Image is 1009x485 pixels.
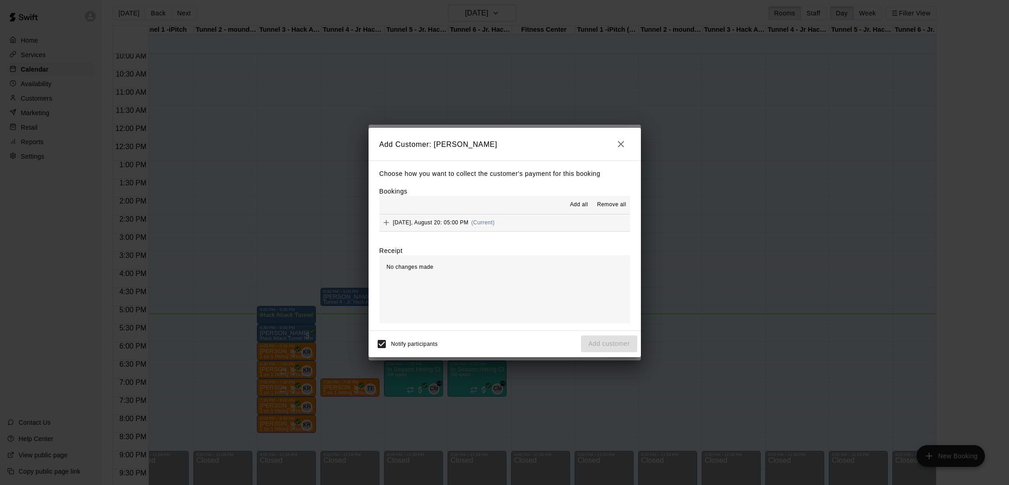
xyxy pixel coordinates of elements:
span: Add all [570,200,588,209]
span: No changes made [387,264,433,270]
span: Remove all [597,200,626,209]
span: Notify participants [391,341,438,347]
label: Receipt [379,246,403,255]
button: Add[DATE], August 20: 05:00 PM(Current) [379,214,630,231]
span: (Current) [471,219,495,226]
p: Choose how you want to collect the customer's payment for this booking [379,168,630,179]
h2: Add Customer: [PERSON_NAME] [369,128,641,160]
button: Remove all [593,198,630,212]
span: [DATE], August 20: 05:00 PM [393,219,469,226]
label: Bookings [379,188,408,195]
button: Add all [564,198,593,212]
span: Add [379,219,393,226]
